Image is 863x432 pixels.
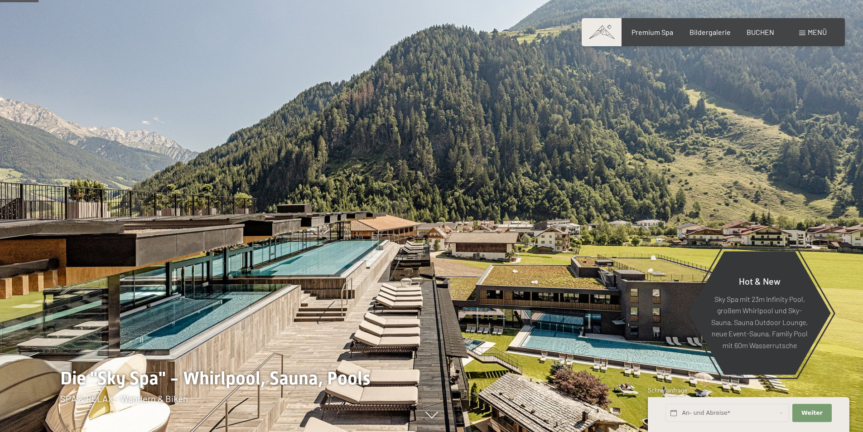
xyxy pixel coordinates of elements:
button: Weiter [792,404,831,422]
a: Bildergalerie [689,28,731,36]
a: Hot & New Sky Spa mit 23m Infinity Pool, großem Whirlpool und Sky-Sauna, Sauna Outdoor Lounge, ne... [688,251,831,375]
a: Premium Spa [632,28,673,36]
span: Hot & New [739,275,781,286]
span: Schnellanfrage [648,387,687,394]
p: Sky Spa mit 23m Infinity Pool, großem Whirlpool und Sky-Sauna, Sauna Outdoor Lounge, neue Event-S... [710,293,809,351]
a: BUCHEN [747,28,774,36]
span: Menü [808,28,827,36]
span: Weiter [801,409,823,417]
